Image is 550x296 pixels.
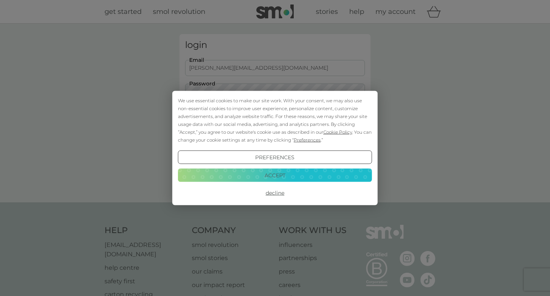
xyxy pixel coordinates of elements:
[178,97,372,144] div: We use essential cookies to make our site work. With your consent, we may also use non-essential ...
[178,186,372,200] button: Decline
[294,137,321,143] span: Preferences
[172,91,378,205] div: Cookie Consent Prompt
[323,129,352,135] span: Cookie Policy
[178,151,372,164] button: Preferences
[178,168,372,182] button: Accept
